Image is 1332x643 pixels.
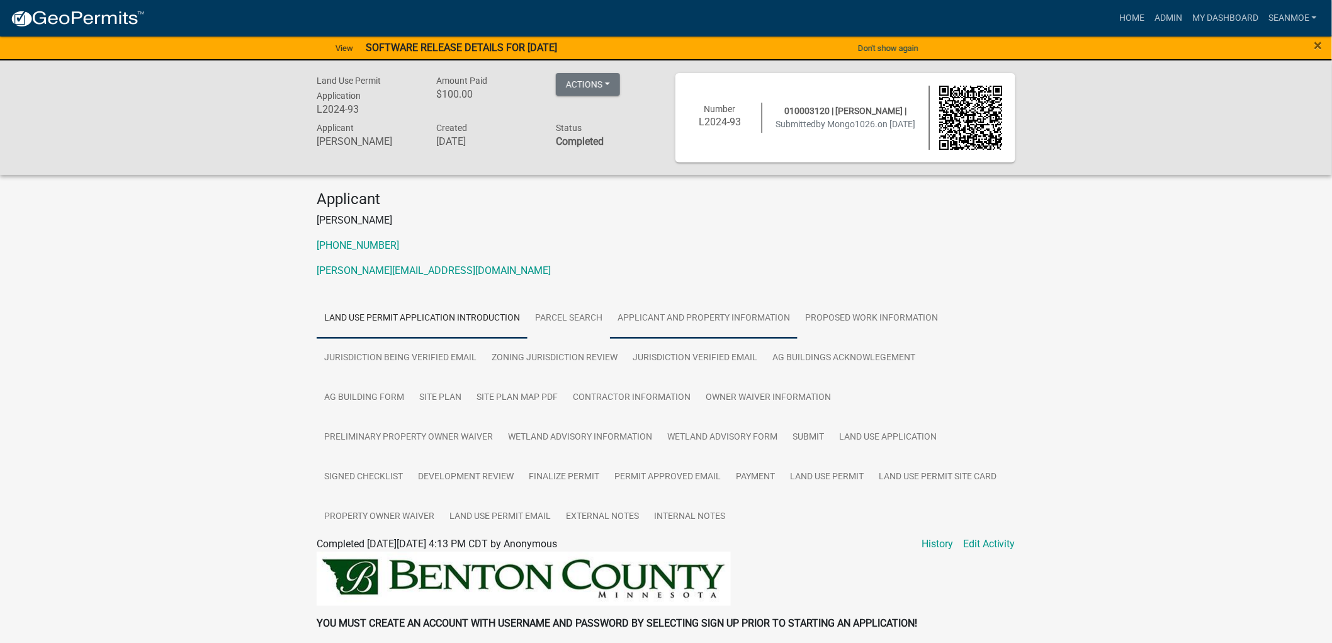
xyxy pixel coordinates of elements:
a: Proposed Work Information [798,299,945,339]
h4: Applicant [317,190,1015,208]
a: Home [1114,6,1149,30]
span: Submitted on [DATE] [776,119,915,129]
a: Development Review [410,457,521,498]
span: by Mongo1026. [816,119,878,129]
a: [PHONE_NUMBER] [317,239,399,251]
a: Permit Approved Email [607,457,728,498]
a: Edit Activity [963,537,1015,552]
a: Land Use Permit Application Introduction [317,299,528,339]
a: External Notes [558,497,646,537]
a: Payment [728,457,782,498]
span: Amount Paid [436,76,487,86]
a: Site Plan Map PDF [469,378,565,418]
a: [PERSON_NAME][EMAIL_ADDRESS][DOMAIN_NAME] [317,265,551,276]
a: Owner Waiver Information [698,378,838,418]
a: Submit [785,418,832,458]
a: Preliminary Property Owner Waiver [317,418,500,458]
a: Property Owner Waiver [317,497,442,537]
a: Jurisdiction verified email [625,338,765,378]
span: Number [704,104,736,114]
span: Applicant [317,123,354,133]
span: 010003120 | [PERSON_NAME] | [784,106,906,116]
a: Parcel search [528,299,610,339]
span: Created [436,123,467,133]
strong: YOU MUST CREATE AN ACCOUNT WITH USERNAME AND PASSWORD BY SELECTING SIGN UP PRIOR TO STARTING AN A... [317,617,917,629]
a: Applicant and Property Information [610,299,798,339]
h6: L2024-93 [688,116,752,128]
button: Actions [556,73,620,96]
img: BENTON_HEADER_6a8b96a6-b3ba-419c-b71a-ca67a580911a.jfif [317,552,731,606]
a: Wetland Advisory Form [660,418,785,458]
a: Signed Checklist [317,457,410,498]
a: Ag Buildings Acknowlegement [765,338,923,378]
a: Wetland Advisory Information [500,418,660,458]
span: Completed [DATE][DATE] 4:13 PM CDT by Anonymous [317,538,557,550]
span: Status [556,123,582,133]
a: Contractor Information [565,378,698,418]
a: Zoning Jurisdiction Review [484,338,625,378]
h6: [PERSON_NAME] [317,135,417,147]
a: History [922,537,953,552]
a: Land Use Permit Email [442,497,558,537]
a: View [330,38,358,59]
strong: Completed [556,135,604,147]
h6: L2024-93 [317,103,417,115]
h6: $100.00 [436,88,537,100]
span: × [1314,37,1323,54]
strong: SOFTWARE RELEASE DETAILS FOR [DATE] [366,42,557,54]
a: Ag Building Form [317,378,412,418]
a: Finalize Permit [521,457,607,498]
img: QR code [939,86,1003,150]
a: SeanMoe [1263,6,1322,30]
a: My Dashboard [1187,6,1263,30]
button: Don't show again [853,38,923,59]
a: Land Use Permit Site Card [871,457,1004,498]
h6: [DATE] [436,135,537,147]
a: Site Plan [412,378,469,418]
span: Land Use Permit Application [317,76,381,101]
a: Jurisdiction Being Verified Email [317,338,484,378]
a: Land Use Permit [782,457,871,498]
button: Close [1314,38,1323,53]
a: Land Use Application [832,418,944,458]
p: [PERSON_NAME] [317,213,1015,228]
a: Admin [1149,6,1187,30]
a: Internal Notes [646,497,733,537]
